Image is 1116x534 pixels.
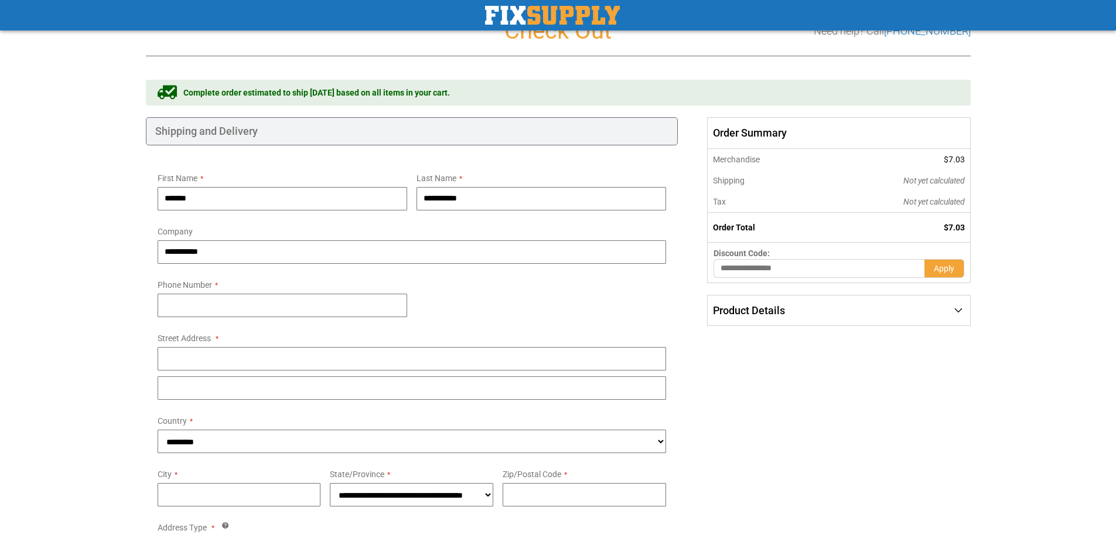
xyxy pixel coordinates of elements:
span: Zip/Postal Code [503,470,561,479]
a: store logo [485,6,620,25]
span: Product Details [713,304,785,317]
h1: Check Out [146,18,971,44]
h3: Need help? Call [814,25,971,37]
span: Order Summary [707,117,970,149]
span: $7.03 [944,155,965,164]
span: Address Type [158,523,207,532]
th: Merchandise [708,149,824,170]
span: Discount Code: [714,249,770,258]
span: Not yet calculated [903,176,965,185]
div: Shipping and Delivery [146,117,678,145]
th: Tax [708,191,824,213]
button: Apply [924,259,964,278]
span: Apply [934,264,954,273]
strong: Order Total [713,223,755,232]
span: Shipping [713,176,745,185]
span: Phone Number [158,280,212,290]
span: Complete order estimated to ship [DATE] based on all items in your cart. [183,87,450,98]
span: State/Province [330,470,384,479]
span: Street Address [158,334,211,343]
span: $7.03 [944,223,965,232]
a: [PHONE_NUMBER] [884,25,971,37]
span: Company [158,227,193,236]
span: First Name [158,174,197,183]
img: Fix Industrial Supply [485,6,620,25]
span: Country [158,416,187,426]
span: Not yet calculated [903,197,965,206]
span: Last Name [417,174,456,183]
span: City [158,470,172,479]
